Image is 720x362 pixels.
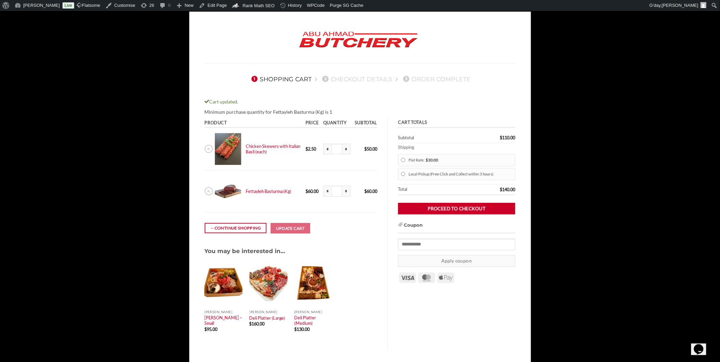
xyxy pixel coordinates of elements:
input: Reduce quantity of Fettayleh Basturma (Kg) [323,186,331,197]
div: Cart updated. [205,98,516,106]
label: Flat Rate: [409,156,513,165]
span: $ [364,189,367,194]
img: Avatar of Adam Kawtharani [701,2,707,8]
th: Price [303,118,321,128]
span: Rank Math SEO [243,3,275,8]
a: [PERSON_NAME] – Small [204,315,243,326]
button: Apply coupon [398,255,515,267]
p: [PERSON_NAME] [204,310,243,314]
bdi: 160.00 [249,321,265,326]
div: Payment icons [398,271,456,283]
span: $ [305,146,308,152]
a: 1Shopping Cart [249,75,312,83]
a: Deli Platter (Large) [249,315,285,321]
h3: Coupon [398,222,515,234]
p: [PERSON_NAME] [249,310,288,314]
span: ← [210,225,215,232]
bdi: 95.00 [204,326,217,332]
span: $ [204,326,207,332]
th: Cart totals [398,118,515,128]
bdi: 130.00 [294,326,310,332]
iframe: chat widget [691,335,713,355]
img: Cart [215,133,241,165]
span: $ [426,158,428,162]
a: Fettayleh Basturma (Kg) [246,189,291,194]
div: Minimum purchase quantity for Fettayleh Basturma (Kg) is 1 [205,108,516,116]
a: Chicken Skewers with Italian Basil (each) [246,143,300,154]
img: Cart [294,261,332,307]
span: $ [249,321,252,326]
a: Proceed to checkout [398,203,515,215]
a: Continue shopping [205,223,267,234]
a: Deli Platter (Medium) [294,315,332,326]
input: Product quantity [331,186,342,197]
span: [PERSON_NAME] [662,3,698,8]
bdi: 60.00 [364,189,377,194]
a: Remove Chicken Skewers with Italian Basil (each) from cart [205,145,213,153]
nav: Checkout steps [205,70,516,88]
button: Update cart [271,223,310,234]
h2: You may be interested in… [205,248,378,255]
th: Product [205,118,303,128]
img: Cart [204,261,243,307]
span: $ [500,187,502,192]
label: Local Pickup (Free Click and Collect within 3 hours) [409,170,513,179]
th: Total [398,185,458,196]
a: 2Checkout details [320,75,393,83]
th: Quantity [321,118,353,128]
th: Subtotal [398,133,458,143]
img: Abu Ahmad Butchery [294,27,423,53]
span: 1 [252,76,258,82]
bdi: 30.00 [426,158,438,162]
input: Product quantity [331,144,342,155]
bdi: 110.00 [500,135,515,141]
bdi: 140.00 [500,187,515,192]
span: 2 [322,76,328,82]
span: $ [305,189,308,194]
bdi: 50.00 [364,146,377,152]
img: Cart [215,176,241,207]
img: Cart [249,261,288,307]
span: $ [294,326,297,332]
th: Shipping [398,143,515,152]
input: Increase quantity of Fettayleh Basturma (Kg) [342,186,351,197]
input: Reduce quantity of Chicken Skewers with Italian Basil (each) [323,144,331,155]
th: Subtotal [353,118,377,128]
bdi: 60.00 [305,189,318,194]
span: $ [364,146,367,152]
input: Increase quantity of Chicken Skewers with Italian Basil (each) [342,144,351,155]
a: Remove Fettayleh Basturma (Kg) from cart [205,187,213,195]
bdi: 2.50 [305,146,316,152]
p: [PERSON_NAME] [294,310,332,314]
a: Live [63,2,74,9]
span: $ [500,135,502,141]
